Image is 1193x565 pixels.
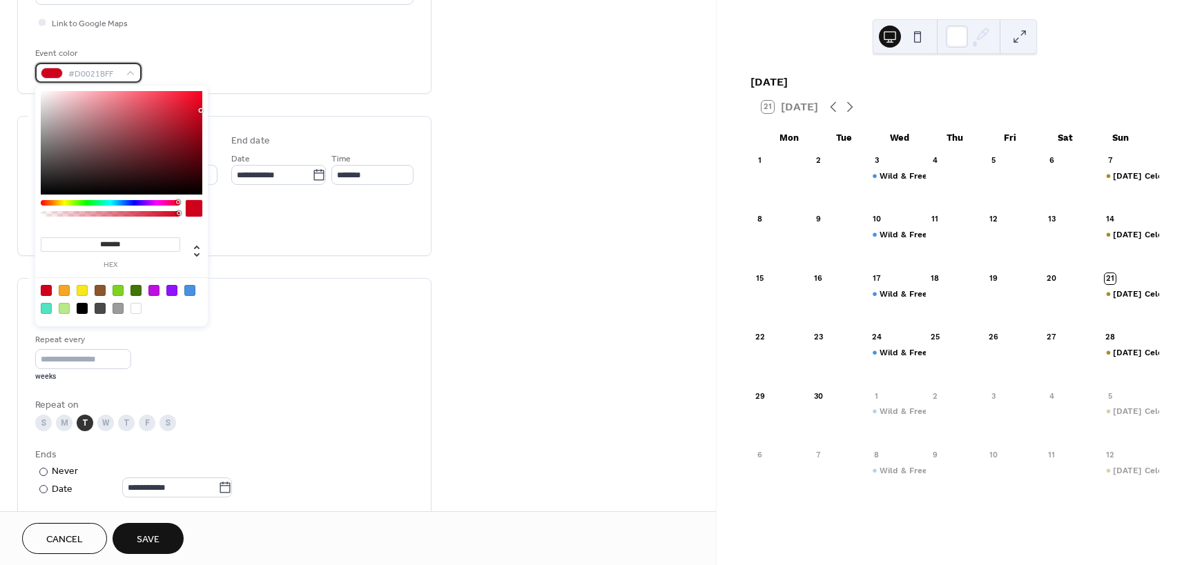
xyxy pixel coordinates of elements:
[331,152,351,166] span: Time
[755,391,765,402] div: 29
[871,450,882,460] div: 8
[35,372,131,381] div: weeks
[813,273,823,284] div: 16
[1105,156,1115,166] div: 7
[97,415,114,431] div: W
[930,156,940,166] div: 4
[1105,215,1115,225] div: 14
[113,303,124,314] div: #9B9B9B
[1105,450,1115,460] div: 12
[813,450,823,460] div: 7
[130,303,142,314] div: #FFFFFF
[231,134,270,148] div: End date
[871,273,882,284] div: 17
[930,391,940,402] div: 2
[35,448,411,462] div: Ends
[1100,170,1159,182] div: Sunday Celebration at The Barn
[762,124,817,152] div: Mon
[871,333,882,343] div: 24
[813,215,823,225] div: 9
[871,156,882,166] div: 3
[22,523,107,554] button: Cancel
[1047,215,1057,225] div: 13
[988,156,998,166] div: 5
[113,285,124,296] div: #7ED321
[118,415,135,431] div: T
[880,288,927,300] div: Wild & Free
[95,285,106,296] div: #8B572A
[35,46,139,61] div: Event color
[1047,156,1057,166] div: 6
[988,450,998,460] div: 10
[930,215,940,225] div: 11
[880,465,927,477] div: Wild & Free
[755,215,765,225] div: 8
[77,415,93,431] div: T
[755,273,765,284] div: 15
[139,415,155,431] div: F
[77,303,88,314] div: #000000
[1093,124,1148,152] div: Sun
[46,533,83,547] span: Cancel
[871,215,882,225] div: 10
[988,273,998,284] div: 19
[871,391,882,402] div: 1
[52,17,128,31] span: Link to Google Maps
[56,415,72,431] div: M
[930,333,940,343] div: 25
[184,285,195,296] div: #4A90E2
[1047,333,1057,343] div: 27
[1100,465,1159,477] div: Sunday Celebration at St Francis
[1100,406,1159,417] div: Sunday Celebration at St Francis
[817,124,872,152] div: Tue
[988,333,998,343] div: 26
[867,406,926,417] div: Wild & Free
[35,415,52,431] div: S
[755,450,765,460] div: 6
[1105,273,1115,284] div: 21
[813,333,823,343] div: 23
[148,285,159,296] div: #BD10E0
[880,347,927,359] div: Wild & Free
[41,261,180,269] label: hex
[982,124,1038,152] div: Fri
[813,391,823,402] div: 30
[77,285,88,296] div: #F8E71C
[880,406,927,417] div: Wild & Free
[1105,391,1115,402] div: 5
[867,347,926,359] div: Wild & Free
[1100,347,1159,359] div: Sunday Celebration at The Barn
[35,398,411,413] div: Repeat on
[1047,273,1057,284] div: 20
[927,124,982,152] div: Thu
[52,482,232,497] div: Date
[41,303,52,314] div: #50E3C2
[755,156,765,166] div: 1
[41,285,52,296] div: #D0021B
[867,229,926,241] div: Wild & Free
[1047,391,1057,402] div: 4
[166,285,177,296] div: #9013FE
[59,285,70,296] div: #F5A623
[1100,288,1159,300] div: Sunday Celebration at The Barn
[52,464,79,479] div: Never
[872,124,927,152] div: Wed
[988,215,998,225] div: 12
[35,333,128,347] div: Repeat every
[159,415,176,431] div: S
[867,170,926,182] div: Wild & Free
[113,523,184,554] button: Save
[231,152,250,166] span: Date
[59,303,70,314] div: #B8E986
[880,170,927,182] div: Wild & Free
[813,156,823,166] div: 2
[880,229,927,241] div: Wild & Free
[755,333,765,343] div: 22
[1105,333,1115,343] div: 28
[867,465,926,477] div: Wild & Free
[1047,450,1057,460] div: 11
[1038,124,1093,152] div: Sat
[68,67,119,81] span: #D0021BFF
[137,533,159,547] span: Save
